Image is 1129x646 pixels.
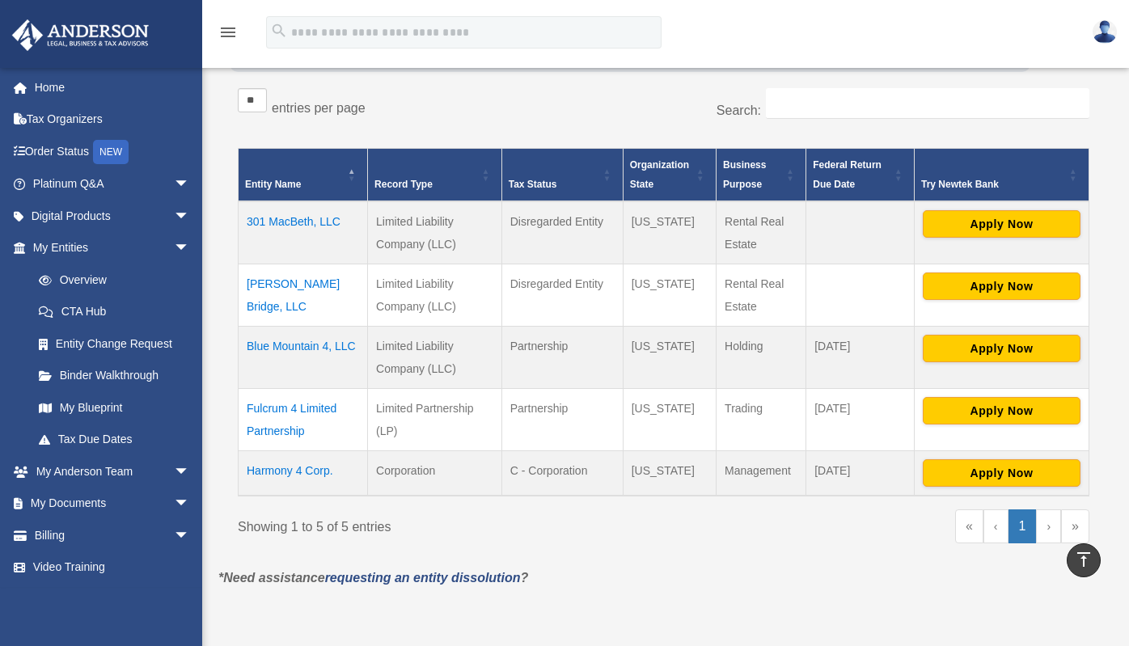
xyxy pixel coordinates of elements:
[23,296,206,328] a: CTA Hub
[1074,550,1093,569] i: vertical_align_top
[717,450,806,496] td: Management
[717,388,806,450] td: Trading
[325,571,521,585] a: requesting an entity dissolution
[239,148,368,201] th: Entity Name: Activate to invert sorting
[501,201,623,264] td: Disregarded Entity
[7,19,154,51] img: Anderson Advisors Platinum Portal
[623,326,716,388] td: [US_STATE]
[717,326,806,388] td: Holding
[923,272,1080,300] button: Apply Now
[23,424,206,456] a: Tax Due Dates
[239,388,368,450] td: Fulcrum 4 Limited Partnership
[11,71,214,103] a: Home
[11,455,214,488] a: My Anderson Teamarrow_drop_down
[717,148,806,201] th: Business Purpose: Activate to sort
[11,488,214,520] a: My Documentsarrow_drop_down
[23,264,198,296] a: Overview
[239,264,368,326] td: [PERSON_NAME] Bridge, LLC
[623,388,716,450] td: [US_STATE]
[11,200,214,232] a: Digital Productsarrow_drop_down
[272,101,366,115] label: entries per page
[501,326,623,388] td: Partnership
[11,519,214,551] a: Billingarrow_drop_down
[623,201,716,264] td: [US_STATE]
[23,391,206,424] a: My Blueprint
[501,148,623,201] th: Tax Status: Activate to sort
[238,509,652,538] div: Showing 1 to 5 of 5 entries
[11,103,214,136] a: Tax Organizers
[1067,543,1101,577] a: vertical_align_top
[368,326,502,388] td: Limited Liability Company (LLC)
[806,326,915,388] td: [DATE]
[368,148,502,201] th: Record Type: Activate to sort
[623,450,716,496] td: [US_STATE]
[509,179,557,190] span: Tax Status
[174,519,206,552] span: arrow_drop_down
[368,388,502,450] td: Limited Partnership (LP)
[11,551,214,584] a: Video Training
[923,335,1080,362] button: Apply Now
[623,264,716,326] td: [US_STATE]
[239,450,368,496] td: Harmony 4 Corp.
[717,103,761,117] label: Search:
[806,450,915,496] td: [DATE]
[368,450,502,496] td: Corporation
[921,175,1064,194] div: Try Newtek Bank
[93,140,129,164] div: NEW
[174,168,206,201] span: arrow_drop_down
[501,450,623,496] td: C - Corporation
[218,571,528,585] em: *Need assistance ?
[23,327,206,360] a: Entity Change Request
[368,201,502,264] td: Limited Liability Company (LLC)
[374,179,433,190] span: Record Type
[501,264,623,326] td: Disregarded Entity
[717,201,806,264] td: Rental Real Estate
[1093,20,1117,44] img: User Pic
[723,159,766,190] span: Business Purpose
[11,135,214,168] a: Order StatusNEW
[245,179,301,190] span: Entity Name
[218,23,238,42] i: menu
[1008,509,1037,543] a: 1
[368,264,502,326] td: Limited Liability Company (LLC)
[806,148,915,201] th: Federal Return Due Date: Activate to sort
[174,455,206,488] span: arrow_drop_down
[1036,509,1061,543] a: Next
[174,232,206,265] span: arrow_drop_down
[174,200,206,233] span: arrow_drop_down
[11,232,206,264] a: My Entitiesarrow_drop_down
[923,210,1080,238] button: Apply Now
[813,159,882,190] span: Federal Return Due Date
[923,459,1080,487] button: Apply Now
[955,509,983,543] a: First
[239,326,368,388] td: Blue Mountain 4, LLC
[270,22,288,40] i: search
[923,397,1080,424] button: Apply Now
[983,509,1008,543] a: Previous
[630,159,689,190] span: Organization State
[806,388,915,450] td: [DATE]
[174,488,206,521] span: arrow_drop_down
[218,28,238,42] a: menu
[1061,509,1089,543] a: Last
[239,201,368,264] td: 301 MacBeth, LLC
[914,148,1089,201] th: Try Newtek Bank : Activate to sort
[717,264,806,326] td: Rental Real Estate
[11,168,214,201] a: Platinum Q&Aarrow_drop_down
[23,360,206,392] a: Binder Walkthrough
[501,388,623,450] td: Partnership
[623,148,716,201] th: Organization State: Activate to sort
